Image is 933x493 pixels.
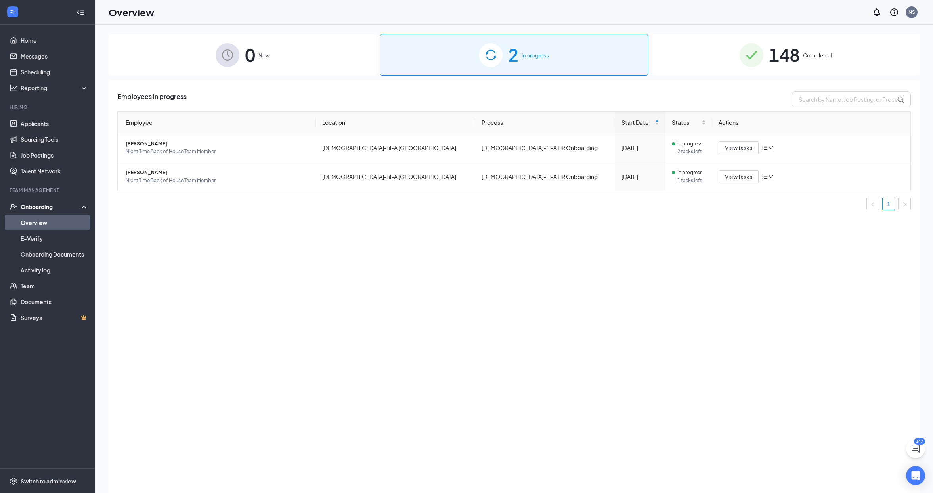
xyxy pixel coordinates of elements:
svg: UserCheck [10,203,17,211]
a: Documents [21,294,88,310]
span: bars [762,145,768,151]
th: Location [316,112,475,133]
button: right [898,198,911,210]
a: 1 [883,198,895,210]
li: Previous Page [866,198,879,210]
td: [DEMOGRAPHIC_DATA]-fil-A HR Onboarding [475,162,615,191]
span: [PERSON_NAME] [126,140,310,148]
span: In progress [677,169,702,177]
span: Start Date [621,118,653,127]
span: 2 tasks left [677,148,706,156]
th: Actions [712,112,910,133]
td: [DEMOGRAPHIC_DATA]-fil-A [GEOGRAPHIC_DATA] [316,162,475,191]
a: Sourcing Tools [21,131,88,147]
td: [DEMOGRAPHIC_DATA]-fil-A [GEOGRAPHIC_DATA] [316,133,475,162]
span: left [870,202,875,207]
span: 148 [769,41,800,69]
span: Night Time Back of House Team Member [126,148,310,156]
svg: QuestionInfo [889,8,899,17]
span: Employees in progress [117,91,187,107]
div: Reporting [21,84,89,92]
a: Team [21,278,88,294]
span: Status [672,118,700,127]
div: [DATE] [621,143,659,152]
a: Job Postings [21,147,88,163]
svg: ChatActive [911,444,920,453]
a: Onboarding Documents [21,246,88,262]
div: [DATE] [621,172,659,181]
li: 1 [882,198,895,210]
a: SurveysCrown [21,310,88,325]
span: bars [762,173,768,180]
svg: Notifications [872,8,881,17]
span: 1 tasks left [677,177,706,185]
button: left [866,198,879,210]
div: Open Intercom Messenger [906,466,925,485]
button: View tasks [719,170,759,183]
svg: WorkstreamLogo [9,8,17,16]
svg: Collapse [76,8,84,16]
span: New [258,51,270,59]
span: 0 [245,41,255,69]
a: Home [21,32,88,48]
a: Applicants [21,116,88,131]
div: Switch to admin view [21,477,76,485]
li: Next Page [898,198,911,210]
div: Onboarding [21,203,82,211]
span: View tasks [725,143,752,152]
span: Completed [803,51,832,59]
a: E-Verify [21,230,88,246]
a: Overview [21,215,88,230]
span: Night Time Back of House Team Member [126,177,310,185]
a: Activity log [21,262,88,278]
span: right [902,202,907,207]
div: Team Management [10,187,87,194]
th: Status [665,112,713,133]
h1: Overview [109,6,154,19]
button: ChatActive [906,439,925,458]
svg: Settings [10,477,17,485]
svg: Analysis [10,84,17,92]
span: View tasks [725,172,752,181]
div: 147 [914,438,925,445]
th: Process [475,112,615,133]
a: Scheduling [21,64,88,80]
span: down [768,174,774,179]
td: [DEMOGRAPHIC_DATA]-fil-A HR Onboarding [475,133,615,162]
span: 2 [508,41,518,69]
div: NS [908,9,915,15]
input: Search by Name, Job Posting, or Process [792,91,911,107]
span: In progress [677,140,702,148]
span: down [768,145,774,150]
a: Messages [21,48,88,64]
th: Employee [118,112,316,133]
div: Hiring [10,104,87,110]
span: [PERSON_NAME] [126,169,310,177]
span: In progress [522,51,549,59]
button: View tasks [719,141,759,154]
a: Talent Network [21,163,88,179]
